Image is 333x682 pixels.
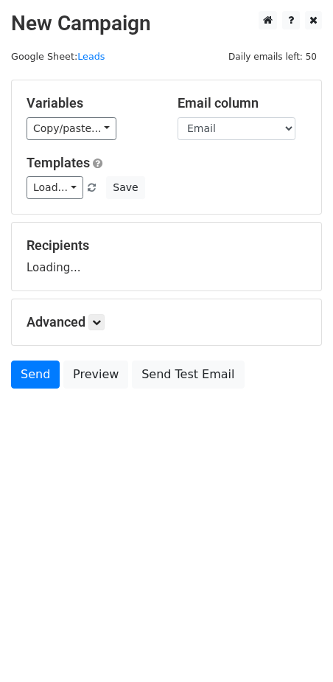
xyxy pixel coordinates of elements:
a: Daily emails left: 50 [223,51,322,62]
span: Daily emails left: 50 [223,49,322,65]
h2: New Campaign [11,11,322,36]
small: Google Sheet: [11,51,105,62]
a: Send Test Email [132,361,244,389]
a: Load... [27,176,83,199]
h5: Recipients [27,237,306,254]
a: Templates [27,155,90,170]
a: Preview [63,361,128,389]
h5: Advanced [27,314,306,330]
a: Leads [77,51,105,62]
h5: Email column [178,95,306,111]
div: Loading... [27,237,306,276]
a: Send [11,361,60,389]
a: Copy/paste... [27,117,116,140]
h5: Variables [27,95,155,111]
button: Save [106,176,144,199]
